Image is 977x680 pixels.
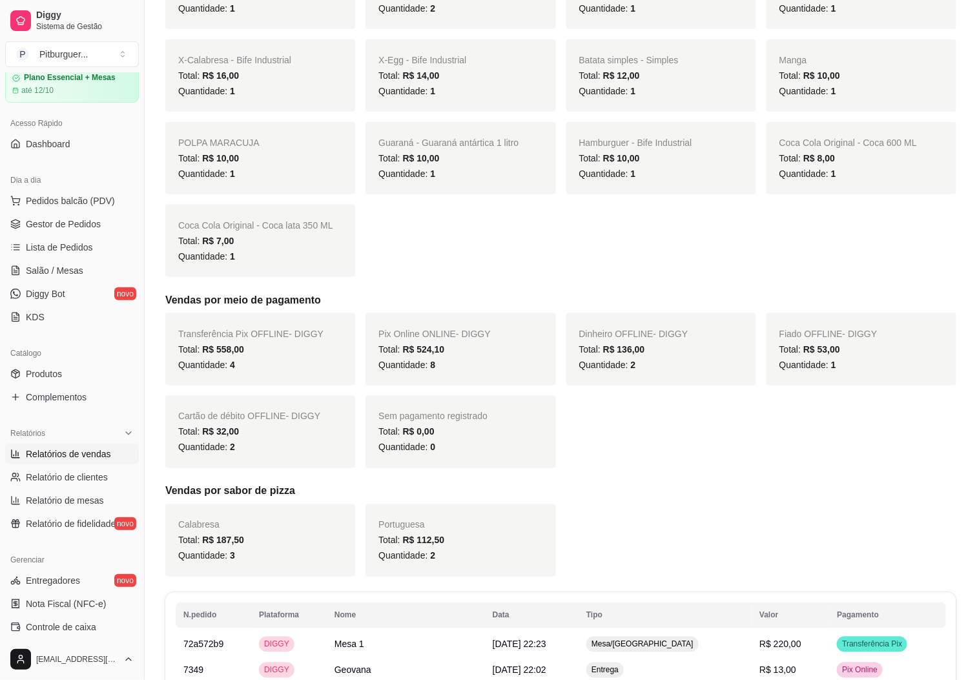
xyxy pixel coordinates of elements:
a: Produtos [5,364,139,384]
th: Data [485,603,579,628]
span: R$ 220,00 [759,639,801,650]
span: R$ 53,00 [803,344,840,355]
span: 1 [831,86,836,96]
span: Quantidade: [178,169,235,179]
span: Quantidade: [178,360,235,370]
span: Total: [378,344,444,355]
span: 2 [430,551,435,561]
span: Lista de Pedidos [26,241,93,254]
span: Gestor de Pedidos [26,218,101,231]
span: [DATE] 22:02 [493,665,546,675]
article: até 12/10 [21,85,54,96]
th: Valor [752,603,829,628]
span: Total: [579,153,640,163]
span: Pix Online [839,665,880,675]
span: Hamburguer - Bife Industrial [579,138,692,148]
span: Manga [779,55,807,65]
span: Relatórios de vendas [26,448,111,460]
div: Catálogo [5,343,139,364]
span: Total: [178,344,244,355]
span: R$ 10,00 [403,153,440,163]
span: 1 [631,86,636,96]
span: Total: [579,70,640,81]
span: Dinheiro OFFLINE - DIGGY [579,329,688,339]
span: Quantidade: [779,360,836,370]
span: Relatório de mesas [26,494,104,507]
span: Quantidade: [178,442,235,453]
article: Plano Essencial + Mesas [24,73,116,83]
a: Salão / Mesas [5,260,139,281]
a: KDS [5,307,139,327]
span: Produtos [26,367,62,380]
span: X-Egg - Bife Industrial [378,55,466,65]
span: 3 [230,551,235,561]
span: Quantidade: [779,86,836,96]
a: Plano Essencial + Mesasaté 12/10 [5,66,139,103]
span: 2 [430,3,435,14]
span: Nota Fiscal (NFC-e) [26,597,106,610]
th: N.pedido [176,603,251,628]
span: Quantidade: [579,3,636,14]
span: Total: [378,427,434,437]
div: Gerenciar [5,550,139,570]
span: X-Calabresa - Bife Industrial [178,55,291,65]
span: R$ 0,00 [403,427,435,437]
th: Pagamento [829,603,946,628]
span: Total: [378,153,439,163]
span: Total: [178,70,239,81]
span: Quantidade: [579,360,636,370]
span: 1 [430,169,435,179]
span: 4 [230,360,235,370]
span: 1 [230,86,235,96]
span: Mesa/[GEOGRAPHIC_DATA] [589,639,696,650]
span: DIGGY [262,639,292,650]
span: Quantidade: [178,86,235,96]
span: Quantidade: [378,3,435,14]
h5: Vendas por sabor de pizza [165,484,956,499]
span: Diggy [36,10,134,21]
span: Quantidade: [579,169,636,179]
span: R$ 558,00 [202,344,244,355]
span: 1 [831,360,836,370]
span: Total: [579,344,645,355]
span: POLPA MARACUJA [178,138,260,148]
span: Salão / Mesas [26,264,83,277]
a: Entregadoresnovo [5,570,139,591]
span: 1 [631,3,636,14]
a: Relatório de mesas [5,490,139,511]
span: Quantidade: [378,360,435,370]
span: Total: [378,535,444,546]
span: Quantidade: [378,169,435,179]
span: Total: [779,344,840,355]
span: Dashboard [26,138,70,150]
span: Cartão de débito OFFLINE - DIGGY [178,411,320,422]
span: R$ 32,00 [202,427,239,437]
div: Pitburguer ... [39,48,88,61]
div: Dia a dia [5,170,139,191]
span: Quantidade: [178,551,235,561]
th: Plataforma [251,603,327,628]
a: Diggy Botnovo [5,283,139,304]
span: R$ 13,00 [759,665,796,675]
div: Acesso Rápido [5,113,139,134]
span: DIGGY [262,665,292,675]
span: R$ 10,00 [803,70,840,81]
span: Fiado OFFLINE - DIGGY [779,329,878,339]
span: Entregadores [26,574,80,587]
span: 0 [430,442,435,453]
span: 1 [631,169,636,179]
a: Relatórios de vendas [5,444,139,464]
span: R$ 10,00 [202,153,239,163]
span: [EMAIL_ADDRESS][DOMAIN_NAME] [36,654,118,665]
th: Tipo [579,603,752,628]
span: 1 [831,169,836,179]
span: Total: [779,70,840,81]
th: Nome [327,603,485,628]
a: Nota Fiscal (NFC-e) [5,593,139,614]
span: Entrega [589,665,621,675]
span: Pedidos balcão (PDV) [26,194,115,207]
button: Select a team [5,41,139,67]
span: Quantidade: [178,3,235,14]
button: [EMAIL_ADDRESS][DOMAIN_NAME] [5,644,139,675]
span: Transferência Pix [839,639,905,650]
